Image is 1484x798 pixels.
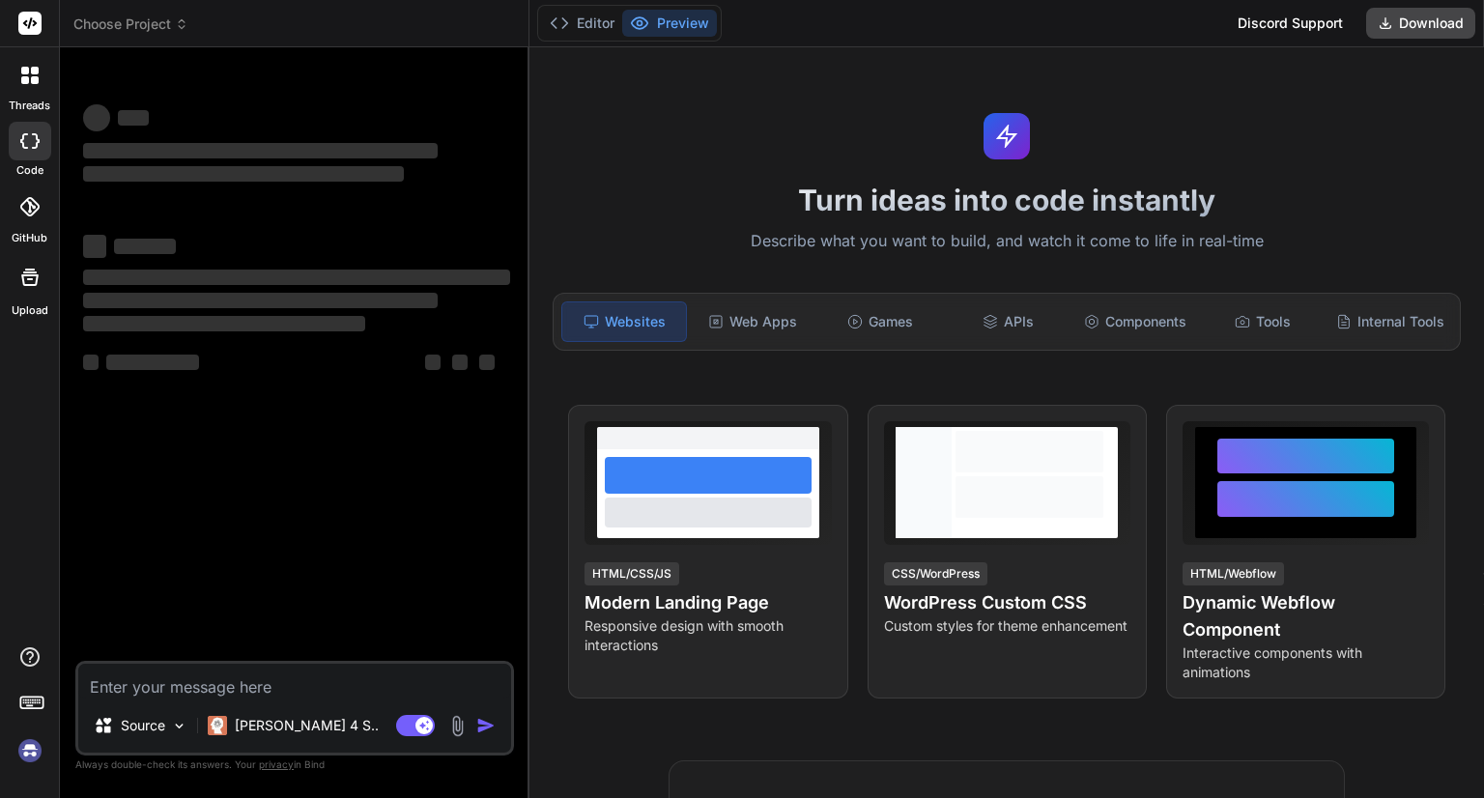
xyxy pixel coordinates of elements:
div: Websites [561,301,687,342]
h4: Dynamic Webflow Component [1183,589,1429,643]
p: Custom styles for theme enhancement [884,616,1130,636]
div: Web Apps [691,301,814,342]
div: Discord Support [1226,8,1355,39]
span: ‌ [83,316,365,331]
button: Download [1366,8,1475,39]
span: ‌ [83,293,438,308]
div: APIs [946,301,1070,342]
span: ‌ [83,104,110,131]
img: Claude 4 Sonnet [208,716,227,735]
label: threads [9,98,50,114]
div: CSS/WordPress [884,562,987,585]
div: Games [818,301,942,342]
span: ‌ [118,110,149,126]
img: attachment [446,715,469,737]
p: Source [121,716,165,735]
span: ‌ [452,355,468,370]
span: privacy [259,758,294,770]
span: ‌ [83,270,510,285]
span: ‌ [83,235,106,258]
p: Responsive design with smooth interactions [585,616,831,655]
p: Describe what you want to build, and watch it come to life in real-time [541,229,1472,254]
span: ‌ [114,239,176,254]
h1: Turn ideas into code instantly [541,183,1472,217]
div: Tools [1201,301,1325,342]
img: signin [14,734,46,767]
label: code [16,162,43,179]
span: ‌ [106,355,199,370]
span: ‌ [83,143,438,158]
div: Internal Tools [1328,301,1452,342]
span: ‌ [83,166,404,182]
label: Upload [12,302,48,319]
span: Choose Project [73,14,188,34]
h4: Modern Landing Page [585,589,831,616]
label: GitHub [12,230,47,246]
img: icon [476,716,496,735]
button: Editor [542,10,622,37]
div: Components [1073,301,1197,342]
div: HTML/Webflow [1183,562,1284,585]
span: ‌ [83,355,99,370]
p: [PERSON_NAME] 4 S.. [235,716,379,735]
span: ‌ [425,355,441,370]
h4: WordPress Custom CSS [884,589,1130,616]
button: Preview [622,10,717,37]
div: HTML/CSS/JS [585,562,679,585]
p: Interactive components with animations [1183,643,1429,682]
span: ‌ [479,355,495,370]
img: Pick Models [171,718,187,734]
p: Always double-check its answers. Your in Bind [75,755,514,774]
